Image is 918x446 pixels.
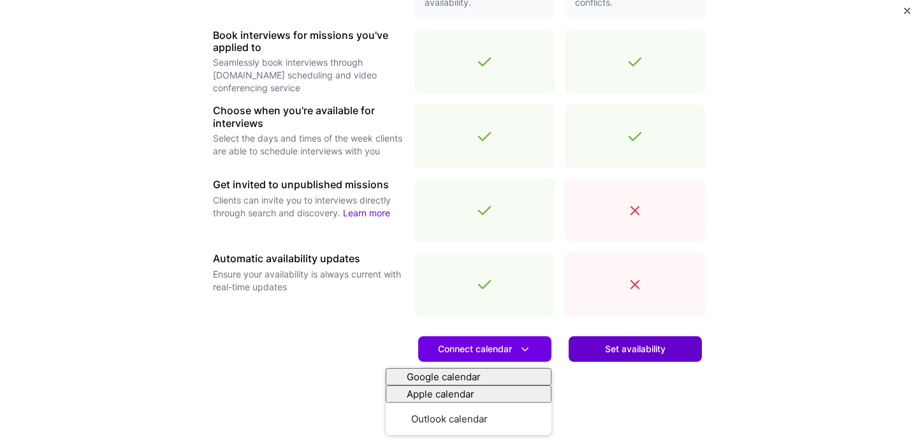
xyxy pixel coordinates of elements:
[213,56,404,94] p: Seamlessly book interviews through [DOMAIN_NAME] scheduling and video conferencing service
[418,367,551,392] a: Learn more
[213,268,404,294] p: Ensure your availability is always current with real-time updates
[213,29,404,54] h3: Book interviews for missions you've applied to
[343,207,390,218] a: Learn more
[391,370,400,380] i: icon Google
[213,194,404,219] p: Clients can invite you to interviews directly through search and discovery.
[213,105,404,129] h3: Choose when you're available for interviews
[386,385,551,403] button: Apple calendar
[386,403,551,435] button: Outlook calendar
[213,179,404,191] h3: Get invited to unpublished missions
[213,253,404,265] h3: Automatic availability updates
[904,8,910,21] button: Close
[518,343,532,356] i: icon DownArrowWhite
[569,336,702,362] button: Set availability
[386,368,551,385] button: Google calendar
[605,343,666,355] span: Set availability
[213,132,404,158] p: Select the days and times of the week clients are able to schedule interviews with you
[391,387,400,397] i: icon AppleCalendar
[438,343,532,356] span: Connect calendar
[418,336,551,362] button: Connect calendar
[395,414,405,424] i: icon OutlookCalendar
